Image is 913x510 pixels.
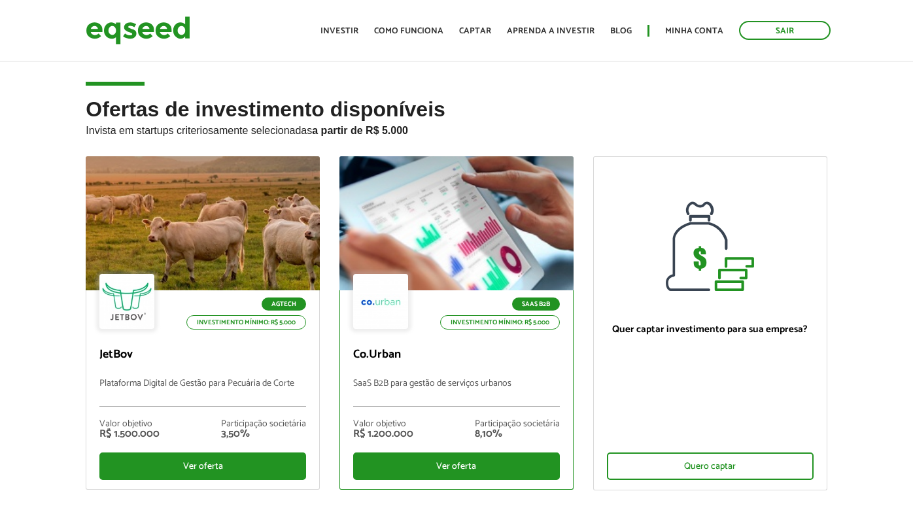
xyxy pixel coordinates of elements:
[221,420,306,429] div: Participação societária
[374,27,443,35] a: Como funciona
[99,420,160,429] div: Valor objetivo
[99,429,160,439] div: R$ 1.500.000
[353,452,560,480] div: Ver oferta
[353,420,413,429] div: Valor objetivo
[99,452,306,480] div: Ver oferta
[440,315,560,330] p: Investimento mínimo: R$ 5.000
[475,429,560,439] div: 8,10%
[507,27,594,35] a: Aprenda a investir
[665,27,723,35] a: Minha conta
[99,348,306,362] p: JetBov
[607,324,814,335] p: Quer captar investimento para sua empresa?
[353,379,560,407] p: SaaS B2B para gestão de serviços urbanos
[610,27,632,35] a: Blog
[312,125,408,136] strong: a partir de R$ 5.000
[86,121,827,137] p: Invista em startups criteriosamente selecionadas
[353,429,413,439] div: R$ 1.200.000
[607,452,814,480] div: Quero captar
[262,297,306,311] p: Agtech
[353,348,560,362] p: Co.Urban
[320,27,358,35] a: Investir
[459,27,491,35] a: Captar
[593,156,827,490] a: Quer captar investimento para sua empresa? Quero captar
[86,156,320,490] a: Agtech Investimento mínimo: R$ 5.000 JetBov Plataforma Digital de Gestão para Pecuária de Corte V...
[339,156,574,490] a: SaaS B2B Investimento mínimo: R$ 5.000 Co.Urban SaaS B2B para gestão de serviços urbanos Valor ob...
[86,98,827,156] h2: Ofertas de investimento disponíveis
[221,429,306,439] div: 3,50%
[739,21,831,40] a: Sair
[99,379,306,407] p: Plataforma Digital de Gestão para Pecuária de Corte
[475,420,560,429] div: Participação societária
[86,13,190,48] img: EqSeed
[512,297,560,311] p: SaaS B2B
[186,315,306,330] p: Investimento mínimo: R$ 5.000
